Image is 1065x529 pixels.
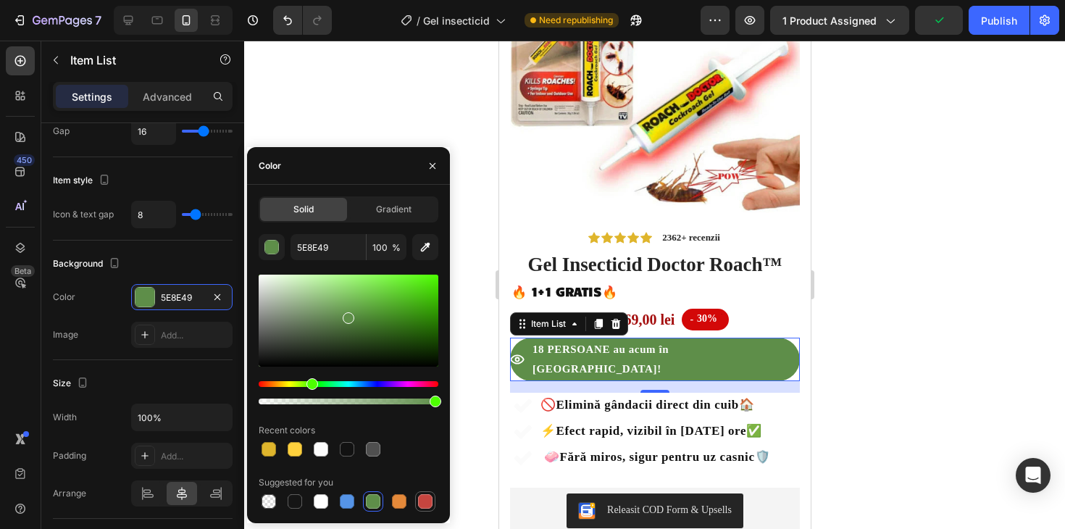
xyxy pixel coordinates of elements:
[6,6,108,35] button: 7
[95,12,101,29] p: 7
[969,6,1029,35] button: Publish
[53,171,113,191] div: Item style
[417,13,420,28] span: /
[273,6,332,35] div: Undo/Redo
[53,487,86,500] div: Arrange
[132,201,175,228] input: Auto
[291,234,366,260] input: Eg: FFFFFF
[132,404,232,430] input: Auto
[259,424,315,437] div: Recent colors
[161,329,229,342] div: Add...
[14,154,35,166] div: 450
[539,14,613,27] span: Need republishing
[53,291,75,304] div: Color
[53,374,91,393] div: Size
[259,381,438,387] div: Hue
[53,125,70,138] div: Gap
[11,265,35,277] div: Beta
[53,449,86,462] div: Padding
[53,328,78,341] div: Image
[161,450,229,463] div: Add...
[72,89,112,104] p: Settings
[53,411,77,424] div: Width
[132,118,175,144] input: Auto
[499,41,811,529] iframe: Design area
[259,159,281,172] div: Color
[70,51,193,69] p: Item List
[53,254,123,274] div: Background
[392,241,401,254] span: %
[770,6,909,35] button: 1 product assigned
[782,13,877,28] span: 1 product assigned
[376,203,412,216] span: Gradient
[293,203,314,216] span: Solid
[161,291,203,304] div: 5E8E49
[423,13,490,28] span: Gel insecticid
[143,89,192,104] p: Advanced
[53,208,114,221] div: Icon & text gap
[981,13,1017,28] div: Publish
[259,476,333,489] div: Suggested for you
[1016,458,1051,493] div: Open Intercom Messenger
